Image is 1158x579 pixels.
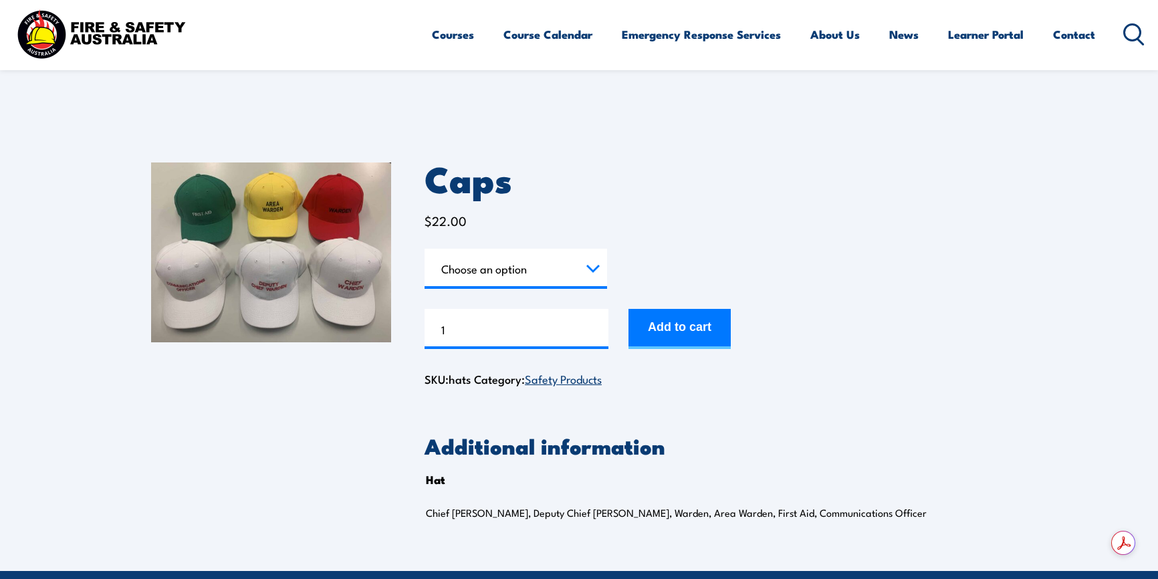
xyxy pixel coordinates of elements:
[425,370,471,387] span: SKU:
[425,211,467,229] bdi: 22.00
[948,17,1024,52] a: Learner Portal
[432,17,474,52] a: Courses
[889,17,919,52] a: News
[425,211,432,229] span: $
[449,370,471,387] span: hats
[425,309,608,349] input: Product quantity
[628,309,731,349] button: Add to cart
[1053,17,1095,52] a: Contact
[151,162,391,342] img: Caps
[425,436,1007,455] h2: Additional information
[426,506,959,519] p: Chief [PERSON_NAME], Deputy Chief [PERSON_NAME], Warden, Area Warden, First Aid, Communications O...
[425,162,1007,194] h1: Caps
[622,17,781,52] a: Emergency Response Services
[810,17,860,52] a: About Us
[503,17,592,52] a: Course Calendar
[525,370,602,386] a: Safety Products
[474,370,602,387] span: Category:
[426,469,445,489] th: Hat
